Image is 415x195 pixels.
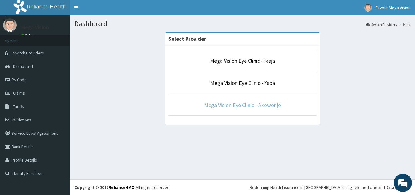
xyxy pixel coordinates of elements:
img: User Image [364,4,372,12]
a: Switch Providers [366,22,397,27]
strong: Select Provider [168,35,206,42]
img: User Image [3,18,17,32]
span: Dashboard [13,64,33,69]
strong: Copyright © 2017 . [74,185,136,190]
li: Here [397,22,410,27]
a: Mega Vision Eye Clinic - Ikeja [210,57,275,64]
div: Minimize live chat window [100,3,114,18]
textarea: Type your message and hit 'Enter' [3,130,116,151]
a: Mega Vision Eye Clinic - Yaba [210,79,275,86]
span: Claims [13,90,25,96]
footer: All rights reserved. [70,179,415,195]
h1: Dashboard [74,20,410,28]
span: We're online! [35,59,84,120]
div: Chat with us now [32,34,102,42]
span: Tariffs [13,104,24,109]
span: Switch Providers [13,50,44,56]
span: Favour Mega Vision [376,5,410,10]
a: Online [21,33,36,37]
a: RelianceHMO [108,185,135,190]
a: Mega Vision Eye Clinic - Akowonjo [204,102,281,109]
p: Mega Vision [21,25,49,30]
div: Redefining Heath Insurance in [GEOGRAPHIC_DATA] using Telemedicine and Data Science! [250,184,410,190]
img: d_794563401_company_1708531726252_794563401 [11,30,25,46]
